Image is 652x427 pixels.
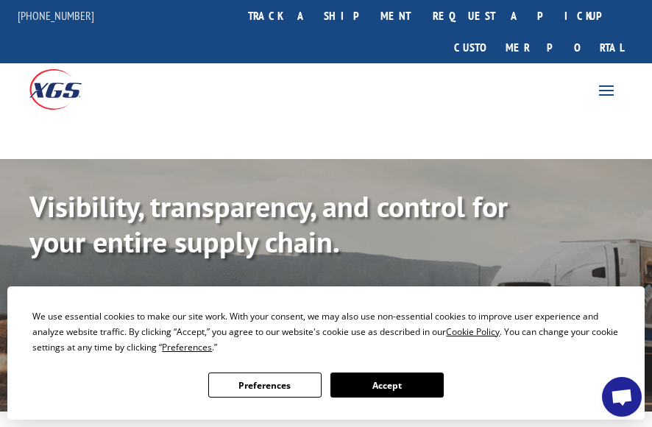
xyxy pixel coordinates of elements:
[18,8,94,23] a: [PHONE_NUMBER]
[208,373,322,398] button: Preferences
[32,308,619,355] div: We use essential cookies to make our site work. With your consent, we may also use non-essential ...
[446,325,500,338] span: Cookie Policy
[7,286,645,420] div: Cookie Consent Prompt
[602,377,642,417] div: Open chat
[162,341,212,353] span: Preferences
[330,373,444,398] button: Accept
[29,187,508,261] b: Visibility, transparency, and control for your entire supply chain.
[443,32,634,63] a: Customer Portal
